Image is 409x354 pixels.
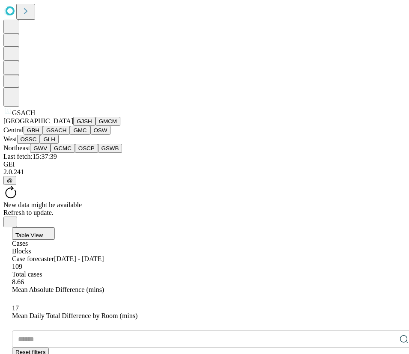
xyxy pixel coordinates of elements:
button: OSSC [17,135,40,144]
button: GCMC [51,144,75,153]
button: Close [3,217,17,227]
button: @ [3,176,16,185]
span: [GEOGRAPHIC_DATA] [3,117,73,125]
div: 2.0.241 [3,168,406,176]
button: GWV [30,144,51,153]
button: GBH [24,126,43,135]
span: Mean Daily Total Difference by Room (mins) [12,312,137,319]
span: GSACH [12,109,35,116]
div: Refresh to update. [3,209,406,217]
div: New data might be available [3,201,406,209]
button: OSCP [75,144,98,153]
button: GMC [70,126,90,135]
span: West [3,135,17,143]
span: @ [7,177,13,184]
button: GSWB [98,144,122,153]
button: GSACH [43,126,70,135]
span: 8.66 [12,278,24,286]
span: Case forecaster [12,255,54,262]
button: GJSH [73,117,96,126]
span: Northeast [3,144,30,152]
span: Central [3,126,24,134]
div: GEI [3,161,406,168]
button: Table View [12,227,55,240]
span: Total cases [12,271,42,278]
span: Table View [15,232,43,238]
span: 109 [12,263,22,270]
span: [DATE] - [DATE] [54,255,104,262]
button: GMCM [96,117,120,126]
span: Mean Absolute Difference (mins) [12,286,104,293]
span: Last fetch: 15:37:39 [3,153,57,160]
div: New data might be availableRefresh to update.Close [3,185,406,227]
button: OSW [90,126,111,135]
span: 17 [12,304,19,312]
button: GLH [40,135,58,144]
